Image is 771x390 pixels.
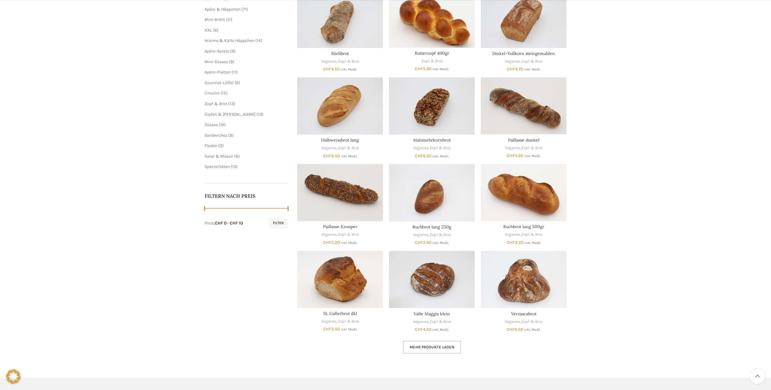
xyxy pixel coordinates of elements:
small: inkl. MwSt. [524,154,541,158]
a: Gipfeli & [PERSON_NAME] [205,112,256,117]
span: 13 [230,101,234,106]
span: CHF [323,153,331,159]
a: Veganes [413,145,429,151]
bdi: 4.50 [323,67,340,72]
a: Scroll to top button [750,369,765,384]
a: Zopf & Brot [338,232,359,238]
span: 3 [220,143,222,148]
a: Zopf & Brot [521,59,543,64]
span: 9 [230,133,232,138]
div: , [481,145,566,151]
bdi: 3.50 [323,153,340,159]
a: Mehr Produkte laden [403,341,461,354]
a: Zopf & Brot [338,145,359,151]
div: , [389,145,475,151]
a: Valle Maggia klein [389,251,475,308]
small: inkl. MwSt. [524,67,541,71]
a: Paillasse Knusper [323,224,357,229]
small: inkl. MwSt. [432,154,449,158]
span: 13 [258,112,262,117]
a: Mini-Brötli [205,17,225,22]
a: Zopf & Brot [429,232,451,238]
span: 15 [222,91,226,96]
a: Warme & Kalte Häppchen [205,38,254,43]
small: inkl. MwSt. [524,328,541,332]
a: Apéro-Salate [205,49,229,54]
span: Spezialitäten [205,164,230,169]
span: Mehr Produkte laden [410,345,454,350]
a: Ruchbrot lang 500gr [481,164,566,221]
small: inkl. MwSt. [341,154,357,158]
div: , [297,145,383,151]
a: St. Gallerbrot dkl [297,251,383,308]
a: XXL [205,28,212,33]
a: Zopf & Brot [521,145,543,151]
span: CHF [323,327,331,332]
a: Veganes [321,319,337,324]
span: 9 [232,49,234,54]
a: Paillasse dunkel [508,137,539,143]
a: Verzascabrot [481,251,566,308]
span: Crostini [205,91,220,96]
a: Fladen [205,143,217,148]
span: 16 [220,122,224,127]
a: Salat & Müesli [205,154,233,159]
span: CHF [415,327,423,332]
span: 6 [215,28,217,33]
bdi: 3.50 [507,240,524,245]
span: CHF [415,66,423,71]
a: Zopf & Brot [338,59,359,64]
span: CHF [323,240,331,245]
button: Filter [269,217,288,228]
a: Ruchbrot lang 250g [389,164,475,221]
a: Paillasse dunkel [481,77,566,135]
a: Veganes [505,59,520,64]
a: Verzascabrot [511,311,536,316]
small: inkl. MwSt. [341,241,357,245]
a: Veganes [505,319,520,325]
bdi: 4.50 [415,327,432,332]
div: , [389,232,475,238]
a: Malzmehrkornbrot [413,137,451,143]
a: St. Gallerbrot dkl [323,311,357,316]
span: Sandwiches [205,133,227,138]
a: Malzmehrkornbrot [389,77,475,135]
bdi: 6.50 [415,153,432,159]
bdi: 4.90 [507,153,523,158]
bdi: 6.50 [507,327,523,332]
small: inkl. MwSt. [341,327,357,331]
div: , [297,59,383,64]
bdi: 4.70 [507,67,523,72]
div: , [389,319,475,325]
div: , [297,319,383,324]
span: Gourmet-Löffel [205,80,234,85]
div: , [481,319,566,325]
a: Veganes [505,232,520,238]
a: Ruchbrot lang 500gr [503,224,544,229]
span: CHF [507,327,515,332]
div: , [297,232,383,238]
span: Apéro-Platten [205,70,231,75]
a: Zopf & Brot [521,232,543,238]
a: Süsses [205,122,218,127]
a: Zopf & Brot [421,58,443,64]
small: inkl. MwSt. [525,241,541,245]
a: Apéro & Häppchen [205,7,240,12]
span: 11 [228,17,231,22]
a: Zopf & Brot [429,319,451,325]
span: CHF [323,67,331,72]
bdi: 5.00 [323,240,340,245]
a: Mini-Süsses [205,59,228,64]
div: Preis: — [205,220,243,226]
a: Veganes [505,145,520,151]
span: CHF 10 [230,221,243,226]
span: CHF [415,153,423,159]
span: 8 [236,154,238,159]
